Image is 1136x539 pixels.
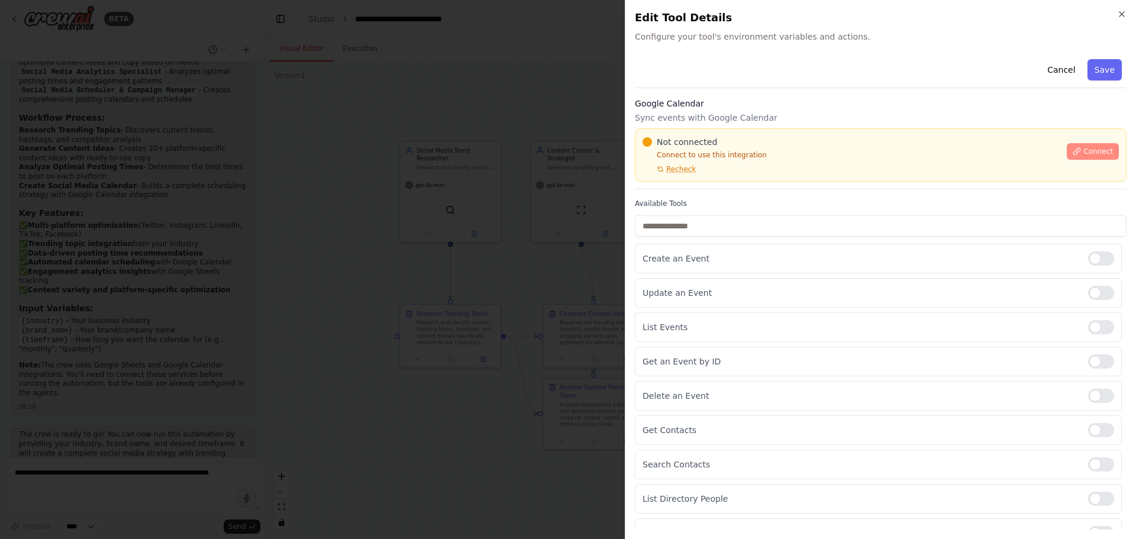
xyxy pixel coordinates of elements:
[643,390,1079,402] p: Delete an Event
[635,31,1127,43] span: Configure your tool's environment variables and actions.
[643,287,1079,299] p: Update an Event
[643,150,1060,160] p: Connect to use this integration
[1087,59,1122,80] button: Save
[643,321,1079,333] p: List Events
[643,253,1079,264] p: Create an Event
[643,424,1079,436] p: Get Contacts
[635,98,1127,109] h3: Google Calendar
[643,459,1079,470] p: Search Contacts
[635,199,1127,208] label: Available Tools
[1040,59,1082,80] button: Cancel
[635,9,1127,26] h2: Edit Tool Details
[643,493,1079,505] p: List Directory People
[643,356,1079,367] p: Get an Event by ID
[1083,147,1113,156] span: Connect
[1067,143,1119,160] button: Connect
[657,136,717,148] span: Not connected
[643,164,696,174] button: Recheck
[666,164,696,174] span: Recheck
[635,112,1127,124] p: Sync events with Google Calendar
[643,527,1079,539] p: Search Directory People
